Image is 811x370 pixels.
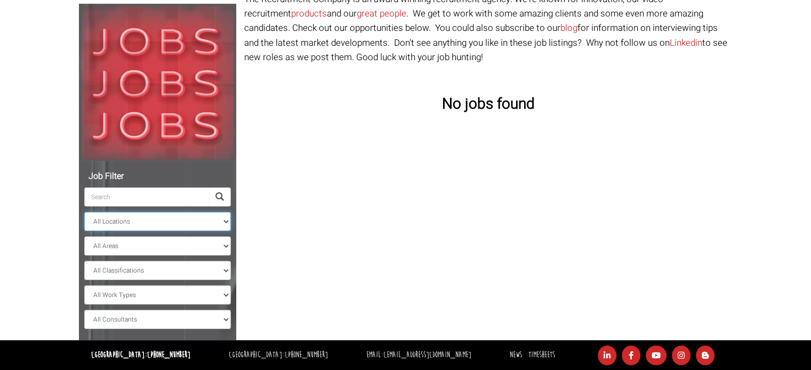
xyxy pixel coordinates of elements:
[79,4,236,161] img: Jobs, Jobs, Jobs
[560,21,577,35] a: blog
[364,348,474,363] li: Email:
[285,350,328,360] a: [PHONE_NUMBER]
[84,187,209,207] input: Search
[244,96,732,113] h3: No jobs found
[357,7,406,20] a: great people
[670,36,702,50] a: Linkedin
[383,350,471,360] a: [EMAIL_ADDRESS][DOMAIN_NAME]
[147,350,190,360] a: [PHONE_NUMBER]
[510,350,522,360] a: News
[226,348,331,363] li: [GEOGRAPHIC_DATA]:
[528,350,555,360] a: Timesheets
[91,350,190,360] strong: [GEOGRAPHIC_DATA]:
[291,7,327,20] a: products
[84,172,231,182] h5: Job Filter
